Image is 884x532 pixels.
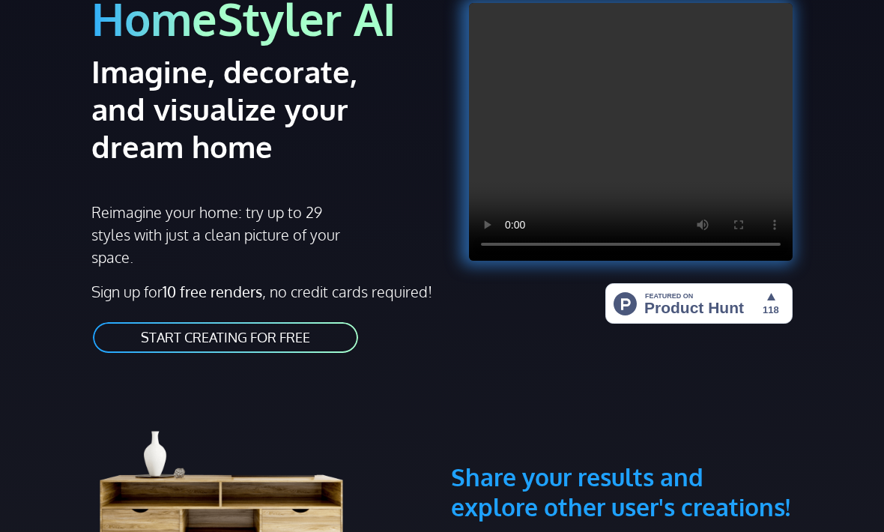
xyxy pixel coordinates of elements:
img: HomeStyler AI - Interior Design Made Easy: One Click to Your Dream Home | Product Hunt [605,283,793,324]
p: Sign up for , no credit cards required! [91,280,433,303]
h2: Imagine, decorate, and visualize your dream home [91,52,365,165]
h3: Share your results and explore other user's creations! [451,390,793,522]
a: START CREATING FOR FREE [91,321,360,354]
p: Reimagine your home: try up to 29 styles with just a clean picture of your space. [91,201,348,268]
strong: 10 free renders [163,282,262,301]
